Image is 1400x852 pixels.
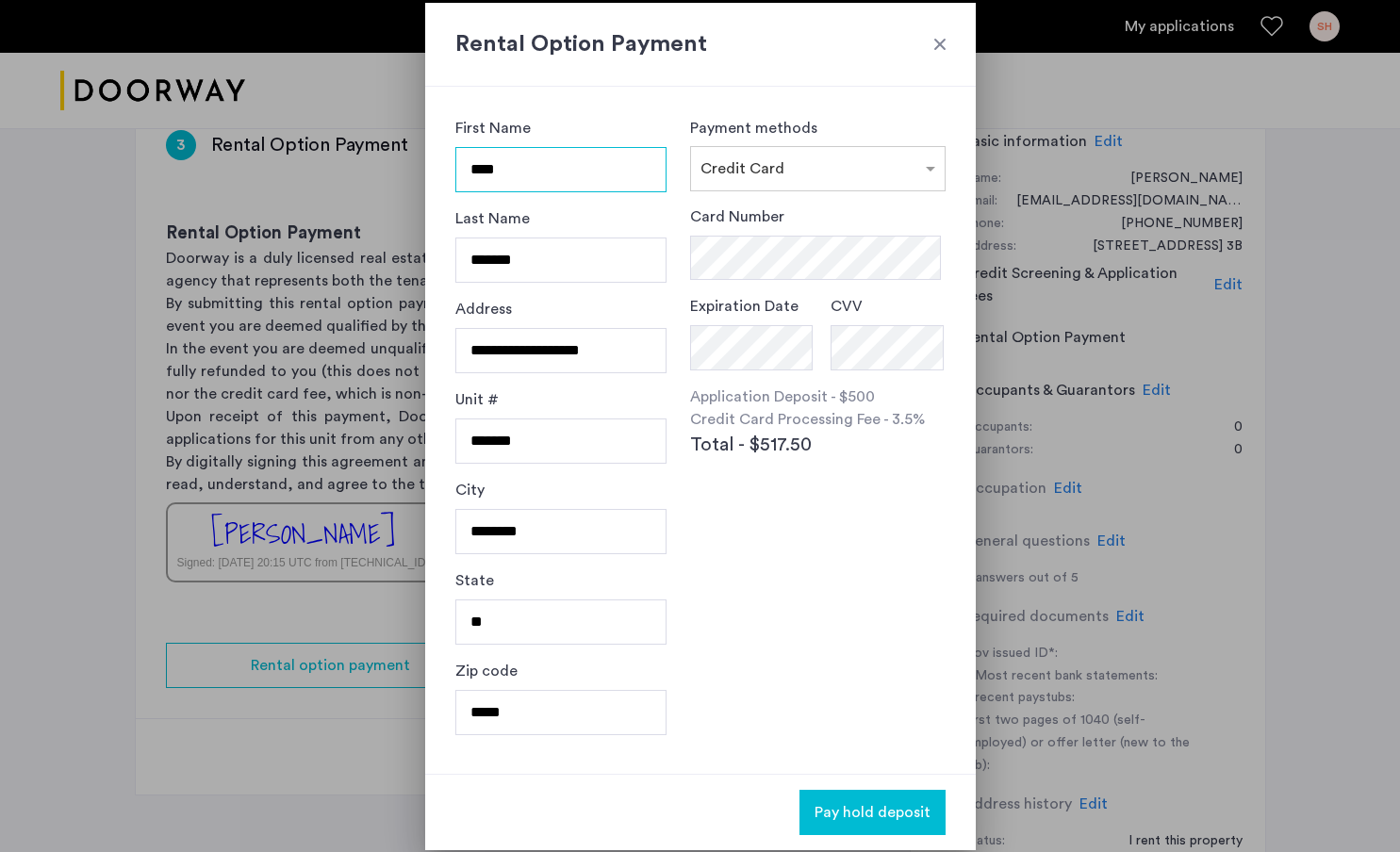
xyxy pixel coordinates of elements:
[455,298,512,320] label: Address
[799,790,946,835] button: button
[455,569,494,592] label: State
[690,385,945,408] p: Application Deposit - $500
[690,205,784,228] label: Card Number
[455,660,518,682] label: Zip code
[690,121,817,136] label: Payment methods
[690,295,799,318] label: Expiration Date
[815,801,931,824] span: Pay hold deposit
[690,431,812,459] span: Total - $517.50
[455,117,531,139] label: First Name
[690,408,945,431] p: Credit Card Processing Fee - 3.5%
[455,27,946,61] h2: Rental Option Payment
[831,295,863,318] label: CVV
[455,207,530,230] label: Last Name
[455,388,499,411] label: Unit #
[700,161,784,176] span: Credit Card
[455,479,485,501] label: City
